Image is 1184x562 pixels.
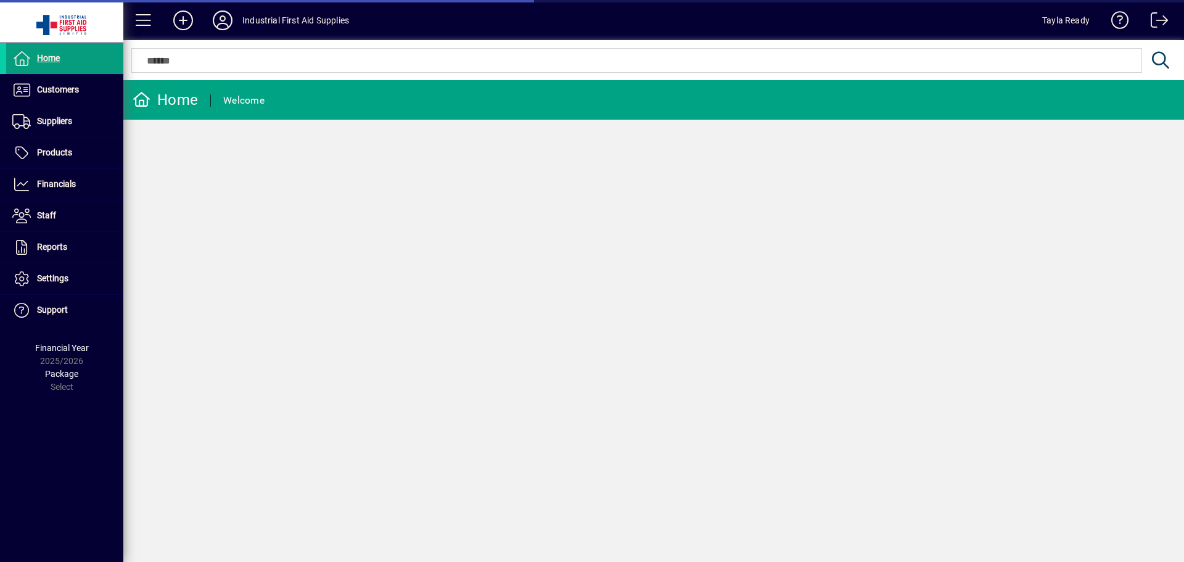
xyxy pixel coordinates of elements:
span: Reports [37,242,67,252]
a: Reports [6,232,123,263]
span: Home [37,53,60,63]
span: Customers [37,85,79,94]
a: Staff [6,200,123,231]
a: Suppliers [6,106,123,137]
div: Tayla Ready [1042,10,1090,30]
span: Suppliers [37,116,72,126]
span: Support [37,305,68,315]
span: Staff [37,210,56,220]
div: Welcome [223,91,265,110]
span: Financial Year [35,343,89,353]
a: Customers [6,75,123,105]
a: Products [6,138,123,168]
button: Profile [203,9,242,31]
a: Settings [6,263,123,294]
button: Add [163,9,203,31]
div: Home [133,90,198,110]
a: Financials [6,169,123,200]
span: Package [45,369,78,379]
span: Products [37,147,72,157]
div: Industrial First Aid Supplies [242,10,349,30]
span: Financials [37,179,76,189]
a: Support [6,295,123,326]
span: Settings [37,273,68,283]
a: Logout [1141,2,1169,43]
a: Knowledge Base [1102,2,1129,43]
